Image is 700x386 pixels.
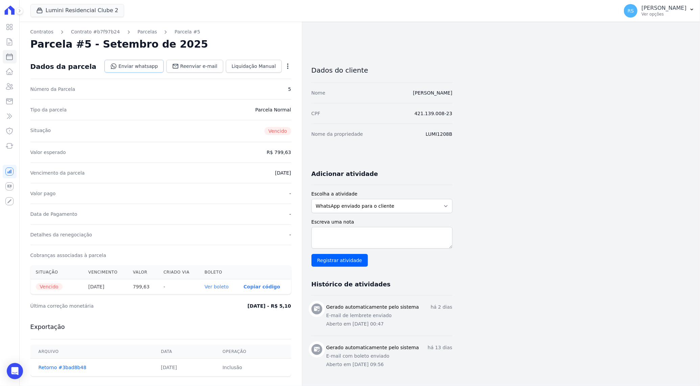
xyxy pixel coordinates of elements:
[30,323,291,331] h3: Exportação
[7,363,23,379] div: Open Intercom Messenger
[30,28,53,35] a: Contratos
[158,265,199,279] th: Criado via
[30,345,153,359] th: Arquivo
[311,66,452,74] h3: Dados do cliente
[248,303,291,309] dd: [DATE] - R$ 5,10
[428,344,452,351] p: há 13 dias
[289,190,291,197] dd: -
[30,62,96,71] div: Dados da parcela
[174,28,200,35] a: Parcela #5
[30,127,51,135] dt: Situação
[36,283,63,290] span: Vencido
[628,8,634,13] span: RS
[326,320,452,328] p: Aberto em [DATE] 00:47
[30,252,106,259] dt: Cobranças associadas à parcela
[199,265,238,279] th: Boleto
[180,63,217,70] span: Reenviar e-mail
[30,4,124,17] button: Lumini Residencial Clube 2
[275,170,291,176] dd: [DATE]
[127,279,158,294] th: 799,63
[214,359,291,377] td: Inclusão
[30,190,56,197] dt: Valor pago
[30,211,77,217] dt: Data de Pagamento
[153,345,214,359] th: Data
[232,63,276,70] span: Liquidação Manual
[311,190,452,198] label: Escolha a atividade
[83,279,127,294] th: [DATE]
[71,28,120,35] a: Contrato #b7f97b24
[104,60,164,73] a: Enviar whatsapp
[619,1,700,20] button: RS [PERSON_NAME] Ver opções
[326,312,452,319] p: E-mail de lembrete enviado
[243,284,280,289] button: Copiar código
[311,131,363,137] dt: Nome da propriedade
[39,365,87,370] a: Retorno #3bad8b48
[415,110,452,117] dd: 421.139.008-23
[326,304,419,311] h3: Gerado automaticamente pelo sistema
[30,303,185,309] dt: Última correção monetária
[30,170,85,176] dt: Vencimento da parcela
[30,86,75,93] dt: Número da Parcela
[30,28,291,35] nav: Breadcrumb
[413,90,452,96] a: [PERSON_NAME]
[311,89,325,96] dt: Nome
[288,86,291,93] dd: 5
[326,344,419,351] h3: Gerado automaticamente pelo sistema
[264,127,291,135] span: Vencido
[30,106,67,113] dt: Tipo da parcela
[311,218,452,226] label: Escreva uma nota
[326,361,452,368] p: Aberto em [DATE] 09:56
[431,304,452,311] p: há 2 dias
[289,231,291,238] dd: -
[30,38,208,50] h2: Parcela #5 - Setembro de 2025
[311,110,320,117] dt: CPF
[311,170,378,178] h3: Adicionar atividade
[158,279,199,294] th: -
[30,149,66,156] dt: Valor esperado
[267,149,291,156] dd: R$ 799,63
[326,353,452,360] p: E-mail com boleto enviado
[127,265,158,279] th: Valor
[226,60,282,73] a: Liquidação Manual
[138,28,157,35] a: Parcelas
[30,231,92,238] dt: Detalhes da renegociação
[641,11,686,17] p: Ver opções
[205,284,229,289] a: Ver boleto
[166,60,223,73] a: Reenviar e-mail
[83,265,127,279] th: Vencimento
[641,5,686,11] p: [PERSON_NAME]
[311,280,391,288] h3: Histórico de atividades
[289,211,291,217] dd: -
[153,359,214,377] td: [DATE]
[255,106,291,113] dd: Parcela Normal
[426,131,452,137] dd: LUMI1208B
[214,345,291,359] th: Operação
[311,254,368,267] input: Registrar atividade
[30,265,83,279] th: Situação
